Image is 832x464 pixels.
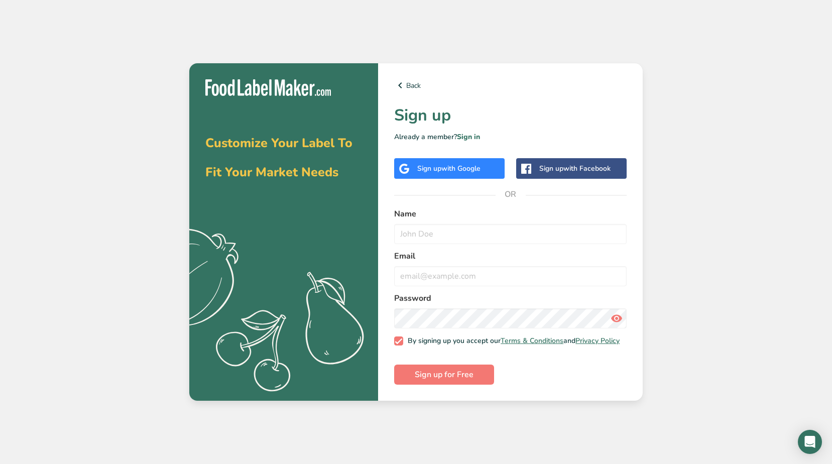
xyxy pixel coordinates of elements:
[563,164,611,173] span: with Facebook
[457,132,480,142] a: Sign in
[394,250,627,262] label: Email
[501,336,563,345] a: Terms & Conditions
[394,292,627,304] label: Password
[394,208,627,220] label: Name
[417,163,481,174] div: Sign up
[798,430,822,454] div: Open Intercom Messenger
[394,103,627,128] h1: Sign up
[496,179,526,209] span: OR
[403,336,620,345] span: By signing up you accept our and
[394,266,627,286] input: email@example.com
[394,224,627,244] input: John Doe
[575,336,620,345] a: Privacy Policy
[539,163,611,174] div: Sign up
[394,79,627,91] a: Back
[394,365,494,385] button: Sign up for Free
[205,79,331,96] img: Food Label Maker
[441,164,481,173] span: with Google
[415,369,473,381] span: Sign up for Free
[205,135,352,181] span: Customize Your Label To Fit Your Market Needs
[394,132,627,142] p: Already a member?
